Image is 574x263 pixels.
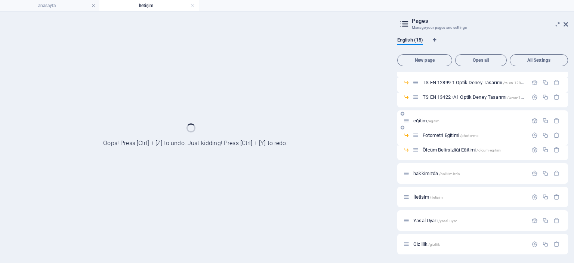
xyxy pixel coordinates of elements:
div: Remove [553,147,560,153]
span: Click to open page [413,241,440,247]
div: Settings [531,241,538,247]
div: Settings [531,194,538,200]
span: New page [401,58,449,62]
span: Ölçüm Belirsizliği Eğitimi [423,147,501,153]
span: /yasal-uyar [438,219,457,223]
div: Duplicate [542,241,549,247]
span: /egitim [428,119,439,123]
div: Settings [531,147,538,153]
span: Click to open page [413,171,460,176]
span: /ts-en-12899 [503,81,526,85]
span: Open all [459,58,503,62]
span: /gizlilik [428,242,440,247]
span: /olcum-egitimi [476,148,501,152]
div: Settings [531,94,538,100]
div: Remove [553,117,560,124]
span: Click to open page [423,94,530,100]
div: Duplicate [542,217,549,224]
div: Duplicate [542,79,549,86]
div: Remove [553,132,560,138]
h2: Pages [412,18,568,24]
span: /photo-me [460,134,478,138]
div: Remove [553,194,560,200]
span: All Settings [513,58,565,62]
span: Click to open page [413,118,439,123]
div: Settings [531,170,538,177]
div: Ölçüm Belirsizliği Eğitimi/olcum-egitimi [420,147,528,152]
span: İletişim [413,194,443,200]
button: New page [397,54,452,66]
h4: İletişim [99,1,199,10]
button: All Settings [510,54,568,66]
div: Fotometri Eğitimi/photo-me [420,133,528,138]
div: Duplicate [542,194,549,200]
div: Remove [553,94,560,100]
h3: Manage your pages and settings [412,24,553,31]
div: Duplicate [542,132,549,138]
div: Remove [553,170,560,177]
div: Settings [531,79,538,86]
div: Duplicate [542,117,549,124]
div: Remove [553,241,560,247]
div: Language Tabs [397,37,568,51]
span: Fotometri Eğitimi [423,132,478,138]
div: Settings [531,217,538,224]
div: Duplicate [542,147,549,153]
div: eğitim/egitim [411,118,528,123]
div: hakkimizda/hakkimizda [411,171,528,176]
span: Yasal Uyarı [413,218,457,223]
div: Duplicate [542,94,549,100]
div: Settings [531,117,538,124]
div: Remove [553,217,560,224]
div: Settings [531,132,538,138]
span: English (15) [397,36,423,46]
span: /iletisim [430,195,443,199]
div: Gizlilik/gizlilik [411,242,528,247]
div: İletişim/iletisim [411,195,528,199]
div: Remove [553,79,560,86]
span: Click to open page [423,80,525,85]
div: TS EN 12899-1 Optik Deney Tasarımı/ts-en-12899 [420,80,528,85]
button: Open all [455,54,507,66]
div: Duplicate [542,170,549,177]
div: TS EN 13422+A1 Optik Deney Tasarımı/ts-en-13422 [420,95,528,100]
div: Yasal Uyarı/yasal-uyar [411,218,528,223]
span: /hakkimizda [439,172,460,176]
span: /ts-en-13422 [507,95,530,100]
